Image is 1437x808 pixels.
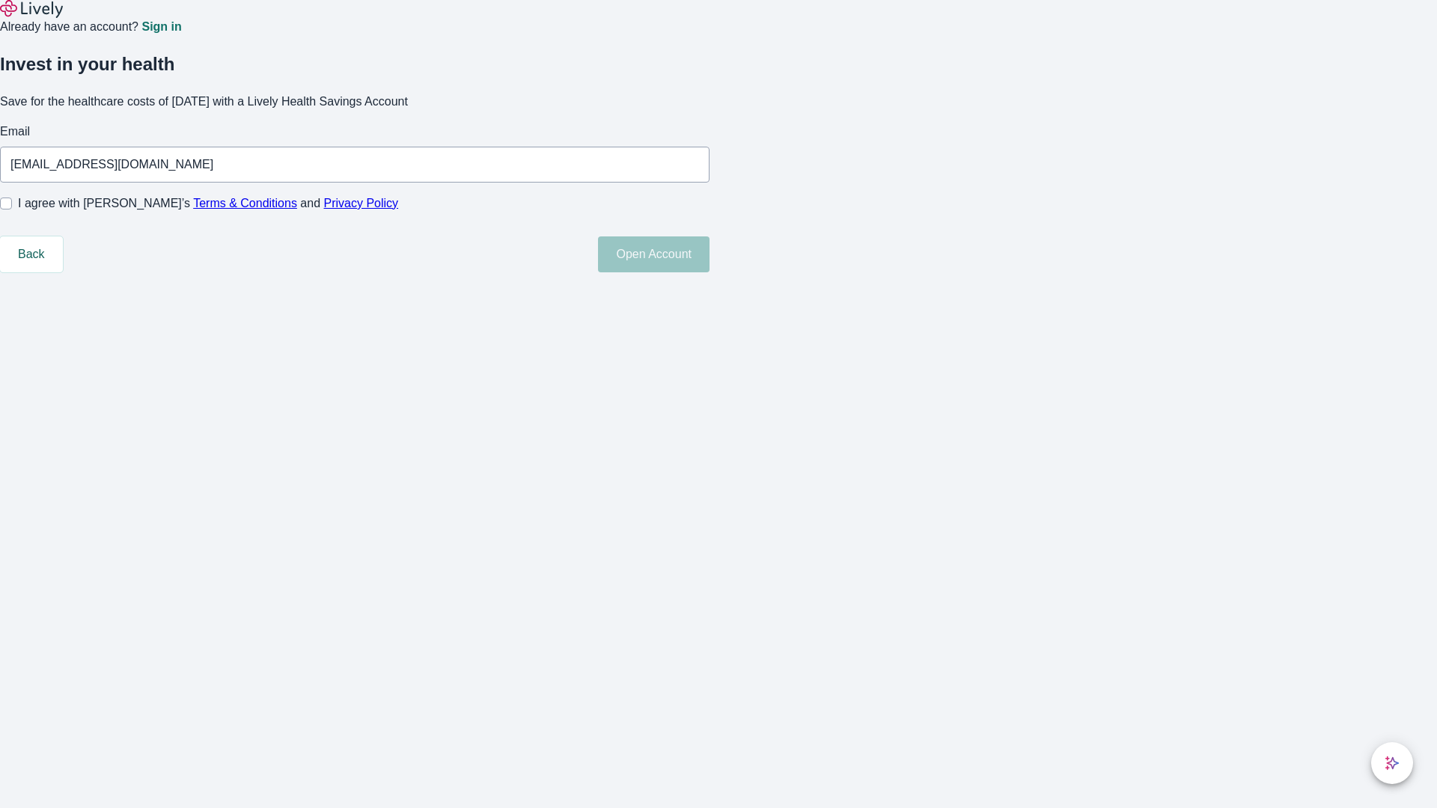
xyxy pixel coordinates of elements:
a: Privacy Policy [324,197,399,209]
svg: Lively AI Assistant [1385,756,1400,771]
a: Terms & Conditions [193,197,297,209]
button: chat [1371,742,1413,784]
span: I agree with [PERSON_NAME]’s and [18,195,398,212]
a: Sign in [141,21,181,33]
